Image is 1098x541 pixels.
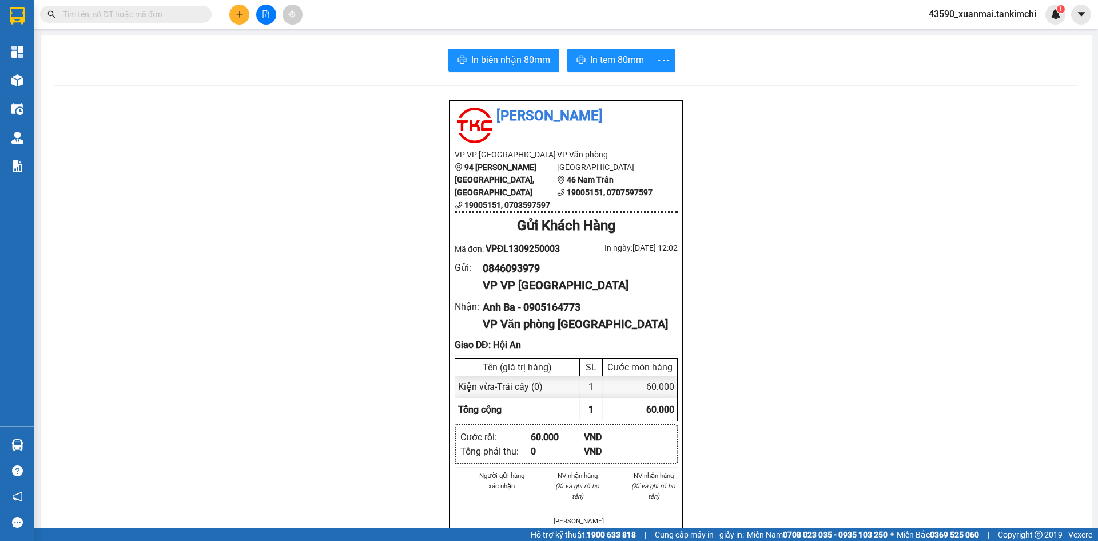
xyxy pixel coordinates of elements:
[12,465,23,476] span: question-circle
[783,530,888,539] strong: 0708 023 035 - 0935 103 250
[584,444,637,459] div: VND
[920,7,1045,21] span: 43590_xuanmai.tankimchi
[455,260,483,275] div: Gửi :
[747,528,888,541] span: Miền Nam
[256,5,276,25] button: file-add
[460,444,531,459] div: Tổng phải thu :
[483,277,669,294] div: VP VP [GEOGRAPHIC_DATA]
[646,404,674,415] span: 60.000
[531,528,636,541] span: Hỗ trợ kỹ thuật:
[455,201,463,209] span: phone
[587,530,636,539] strong: 1900 633 818
[897,528,979,541] span: Miền Bắc
[457,55,467,66] span: printer
[9,67,114,91] div: Gửi: VP [GEOGRAPHIC_DATA]
[483,315,669,333] div: VP Văn phòng [GEOGRAPHIC_DATA]
[283,5,303,25] button: aim
[458,362,576,373] div: Tên (giá trị hàng)
[645,528,646,541] span: |
[455,215,678,237] div: Gửi Khách Hàng
[47,10,55,18] span: search
[1051,9,1061,19] img: icon-new-feature
[11,103,23,115] img: warehouse-icon
[584,430,637,444] div: VND
[460,430,531,444] div: Cước rồi :
[87,48,146,61] text: undefined
[63,8,198,21] input: Tìm tên, số ĐT hoặc mã đơn
[580,376,603,398] div: 1
[486,243,560,254] span: VPĐL1309250003
[1059,5,1063,13] span: 1
[567,175,614,184] b: 46 Nam Trân
[11,46,23,58] img: dashboard-icon
[603,376,677,398] div: 60.000
[531,430,584,444] div: 60.000
[590,53,644,67] span: In tem 80mm
[557,148,659,173] li: VP Văn phòng [GEOGRAPHIC_DATA]
[629,471,678,481] li: NV nhận hàng
[655,528,744,541] span: Cung cấp máy in - giấy in:
[653,53,675,68] span: more
[988,528,989,541] span: |
[1057,5,1065,13] sup: 1
[631,482,675,500] i: (Kí và ghi rõ họ tên)
[10,7,25,25] img: logo-vxr
[555,482,599,500] i: (Kí và ghi rõ họ tên)
[588,404,594,415] span: 1
[531,444,584,459] div: 0
[576,55,586,66] span: printer
[11,74,23,86] img: warehouse-icon
[12,517,23,528] span: message
[229,5,249,25] button: plus
[288,10,296,18] span: aim
[890,532,894,537] span: ⚪️
[1071,5,1091,25] button: caret-down
[11,132,23,144] img: warehouse-icon
[455,242,566,256] div: Mã đơn:
[554,516,602,526] li: [PERSON_NAME]
[455,338,678,352] div: Giao DĐ: Hội An
[262,10,270,18] span: file-add
[236,10,244,18] span: plus
[653,49,675,72] button: more
[583,362,599,373] div: SL
[455,105,678,127] li: [PERSON_NAME]
[464,200,550,210] b: 19005151, 0703597597
[11,439,23,451] img: warehouse-icon
[455,163,463,171] span: environment
[448,49,559,72] button: printerIn biên nhận 80mm
[12,491,23,502] span: notification
[455,163,536,197] b: 94 [PERSON_NAME][GEOGRAPHIC_DATA], [GEOGRAPHIC_DATA]
[455,148,557,161] li: VP VP [GEOGRAPHIC_DATA]
[606,362,674,373] div: Cước món hàng
[455,105,495,145] img: logo.jpg
[557,176,565,184] span: environment
[1076,9,1087,19] span: caret-down
[557,188,565,196] span: phone
[458,404,502,415] span: Tổng cộng
[455,299,483,314] div: Nhận :
[478,471,526,491] li: Người gửi hàng xác nhận
[120,67,225,91] div: Nhận: Văn phòng [GEOGRAPHIC_DATA]
[483,299,669,315] div: Anh Ba - 0905164773
[554,471,602,481] li: NV nhận hàng
[471,53,550,67] span: In biên nhận 80mm
[566,242,678,254] div: In ngày: [DATE] 12:02
[483,260,669,277] div: 0846093979
[1035,531,1043,539] span: copyright
[458,381,543,392] span: Kiện vừa - Trái cây (0)
[11,160,23,172] img: solution-icon
[567,188,653,197] b: 19005151, 0707597597
[567,49,653,72] button: printerIn tem 80mm
[930,530,979,539] strong: 0369 525 060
